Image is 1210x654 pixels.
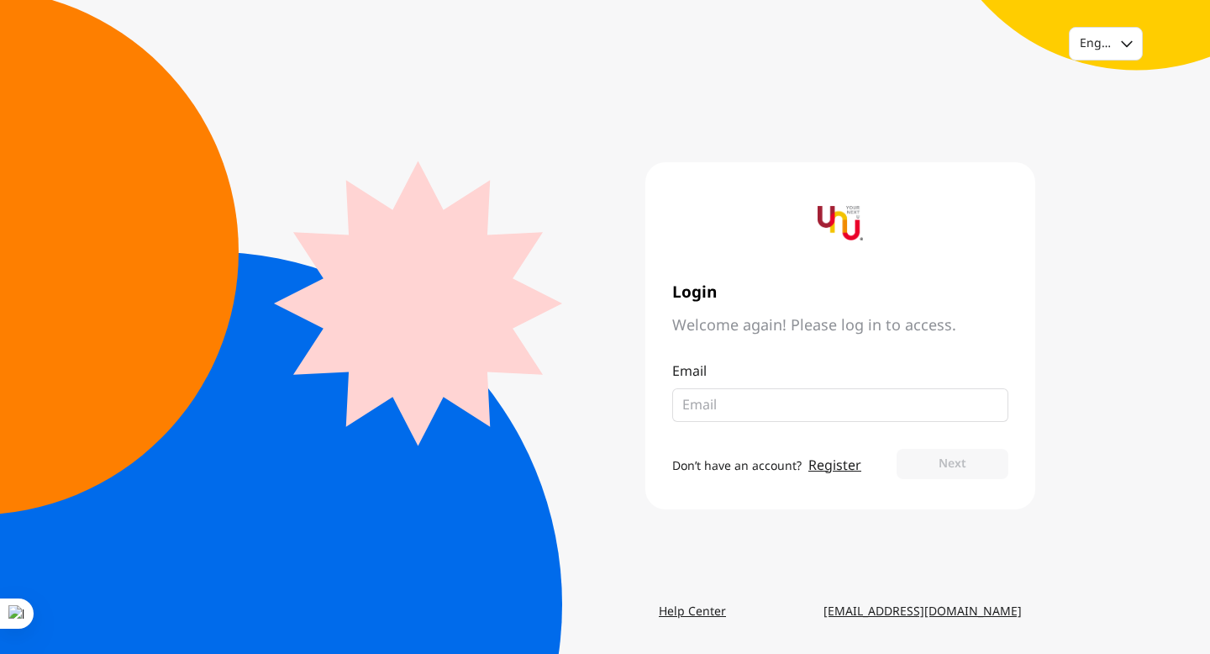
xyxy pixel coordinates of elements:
p: Email [672,361,1008,382]
a: Register [808,456,861,476]
img: yournextu-logo-vertical-compact-v2.png [818,201,863,246]
button: Next [897,449,1008,479]
span: Welcome again! Please log in to access. [672,316,1008,336]
div: English [1080,35,1111,52]
a: Help Center [645,597,739,627]
input: Email [682,395,985,415]
span: Don’t have an account? [672,457,802,475]
a: [EMAIL_ADDRESS][DOMAIN_NAME] [810,597,1035,627]
span: Login [672,283,1008,303]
